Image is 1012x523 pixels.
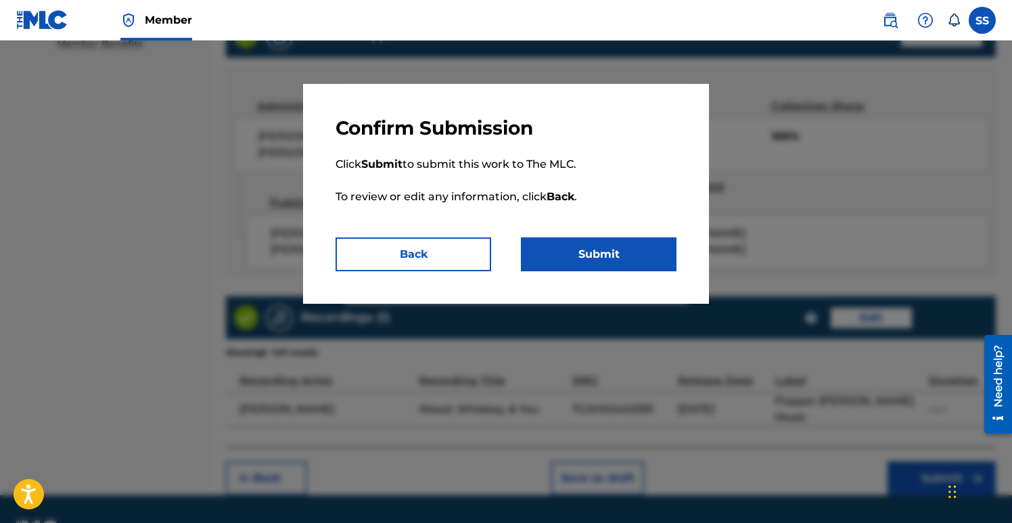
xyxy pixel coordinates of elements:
[969,7,996,34] div: User Menu
[120,12,137,28] img: Top Rightsholder
[947,14,961,27] div: Notifications
[917,12,934,28] img: help
[944,458,1012,523] iframe: Chat Widget
[912,7,939,34] div: Help
[521,237,676,271] button: Submit
[336,116,676,140] h3: Confirm Submission
[336,237,491,271] button: Back
[877,7,904,34] a: Public Search
[16,10,68,30] img: MLC Logo
[974,329,1012,440] iframe: Resource Center
[361,158,402,170] strong: Submit
[547,190,574,203] strong: Back
[145,12,192,28] span: Member
[336,140,676,237] p: Click to submit this work to The MLC. To review or edit any information, click .
[882,12,898,28] img: search
[948,472,957,512] div: Drag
